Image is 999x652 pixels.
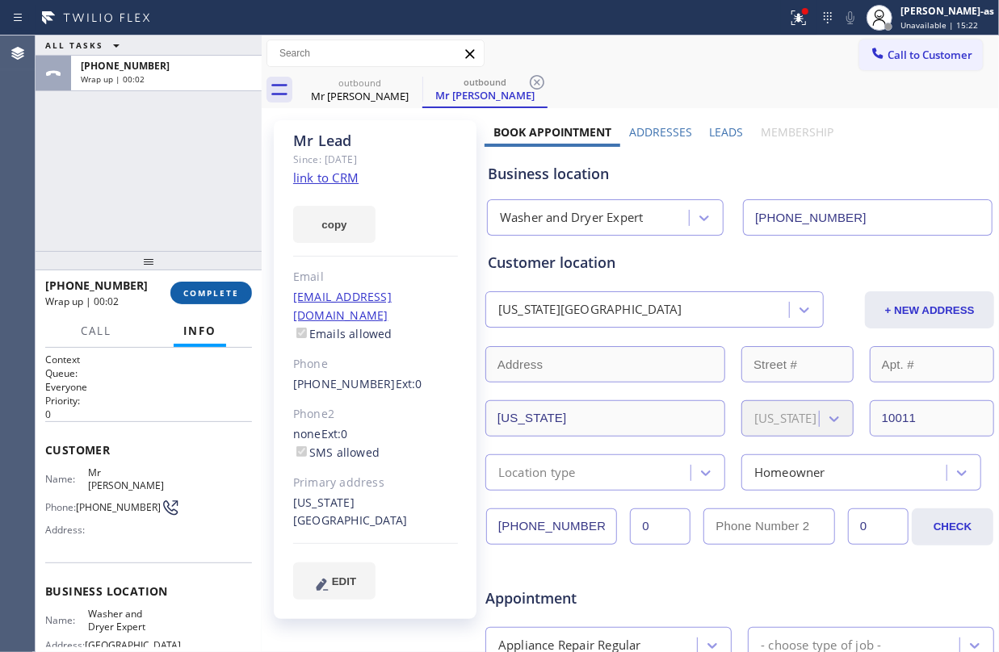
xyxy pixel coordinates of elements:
span: Name: [45,473,88,485]
div: Phone [293,355,458,374]
a: [PHONE_NUMBER] [293,376,396,391]
span: [PHONE_NUMBER] [81,59,170,73]
span: Name: [45,614,88,626]
span: Call [81,324,111,338]
input: Search [267,40,484,66]
button: EDIT [293,562,376,600]
div: outbound [424,76,546,88]
span: Unavailable | 15:22 [900,19,978,31]
div: [US_STATE][GEOGRAPHIC_DATA] [498,301,682,320]
span: Appointment [485,587,653,609]
span: [PHONE_NUMBER] [76,501,161,513]
p: Everyone [45,380,252,394]
span: [GEOGRAPHIC_DATA] [85,639,181,651]
span: Info [183,324,216,338]
span: Ext: 0 [396,376,422,391]
span: EDIT [332,575,356,587]
button: COMPLETE [170,282,252,304]
a: [EMAIL_ADDRESS][DOMAIN_NAME] [293,289,392,323]
label: Emails allowed [293,326,392,341]
span: [PHONE_NUMBER] [45,278,148,293]
p: 0 [45,407,252,421]
span: Phone: [45,501,76,513]
input: Ext. 2 [848,508,909,545]
div: Email [293,268,458,286]
button: Call [71,316,121,347]
button: CHECK [912,508,993,545]
span: COMPLETE [183,287,239,299]
input: Apt. # [870,346,995,382]
input: Street # [741,346,854,382]
div: Mr [PERSON_NAME] [424,88,546,102]
div: Customer location [488,252,992,274]
button: + NEW ADDRESS [865,291,994,328]
div: Homeowner [754,463,825,482]
span: Ext: 0 [321,426,348,441]
div: Location type [498,463,576,482]
span: Call to Customer [888,48,972,62]
span: Mr [PERSON_NAME] [88,466,169,491]
span: Wrap up | 00:02 [81,73,145,85]
input: Phone Number 2 [703,508,834,545]
label: Leads [710,124,744,140]
div: Mr Lead [299,72,421,108]
button: Call to Customer [859,40,983,70]
button: copy [293,206,376,243]
span: Business location [45,583,252,599]
div: Primary address [293,474,458,492]
h1: Context [45,353,252,366]
label: SMS allowed [293,445,380,460]
h2: Priority: [45,394,252,407]
input: Address [485,346,725,382]
h2: Queue: [45,366,252,380]
span: Customer [45,442,252,458]
label: Addresses [629,124,692,140]
span: Address: [45,524,88,536]
label: Book Appointment [493,124,612,140]
div: Phone2 [293,405,458,424]
div: none [293,425,458,462]
div: Since: [DATE] [293,150,458,169]
a: link to CRM [293,169,359,186]
button: ALL TASKS [36,36,136,55]
input: Phone Number [743,199,993,236]
span: Washer and Dryer Expert [88,608,169,633]
input: ZIP [870,400,995,437]
input: City [485,400,725,437]
button: Info [174,316,226,347]
div: Business location [488,163,992,185]
div: Mr Lead [293,132,458,150]
div: Mr Lead [424,72,546,107]
div: Washer and Dryer Expert [500,209,644,228]
label: Membership [761,124,833,140]
div: Mr [PERSON_NAME] [299,89,421,103]
input: Emails allowed [296,328,307,338]
div: outbound [299,77,421,89]
span: ALL TASKS [45,40,103,51]
div: [PERSON_NAME]-as [900,4,994,18]
div: [US_STATE][GEOGRAPHIC_DATA] [293,494,458,531]
span: Address: [45,639,85,651]
input: Phone Number [486,508,617,545]
span: Wrap up | 00:02 [45,295,119,308]
input: SMS allowed [296,446,307,457]
button: Mute [839,6,862,29]
input: Ext. [630,508,690,545]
